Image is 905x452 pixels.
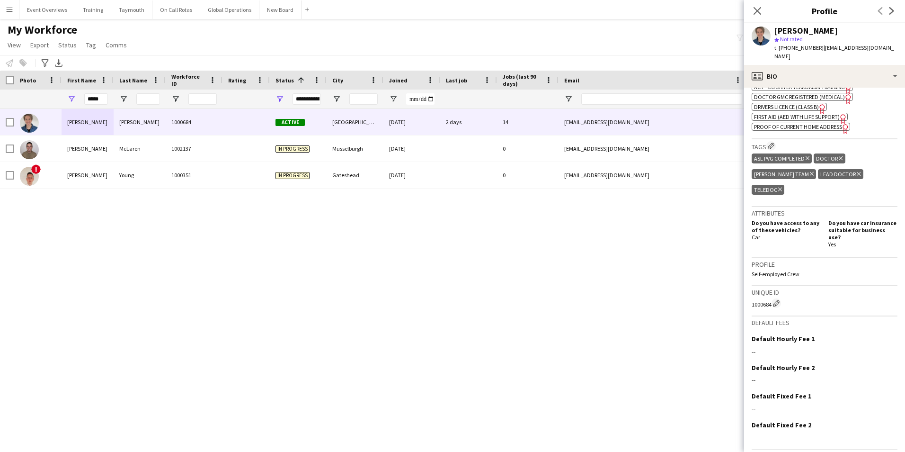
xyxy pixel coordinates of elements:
[752,363,815,372] h3: Default Hourly Fee 2
[581,93,742,105] input: Email Filter Input
[752,154,812,163] div: ASL PVG Completed
[259,0,302,19] button: New Board
[8,41,21,49] span: View
[818,169,863,179] div: Lead Doctor
[275,119,305,126] span: Active
[752,288,897,297] h3: Unique ID
[114,136,166,162] div: McLaren
[327,109,383,135] div: [GEOGRAPHIC_DATA]
[119,77,147,84] span: Last Name
[752,185,784,195] div: TeleDoc
[564,77,579,84] span: Email
[752,169,816,179] div: [PERSON_NAME] Team
[497,136,559,162] div: 0
[744,65,905,88] div: Bio
[754,93,845,100] span: Doctor GMC Registered (Medical)
[774,44,894,60] span: | [EMAIL_ADDRESS][DOMAIN_NAME]
[752,219,821,234] h5: Do you have access to any of these vehicles?
[82,39,100,51] a: Tag
[84,93,108,105] input: First Name Filter Input
[20,167,39,186] img: Aidan Young
[166,136,222,162] div: 1002137
[228,77,246,84] span: Rating
[171,73,205,87] span: Workforce ID
[774,27,838,35] div: [PERSON_NAME]
[332,77,343,84] span: City
[275,172,310,179] span: In progress
[406,93,435,105] input: Joined Filter Input
[559,162,748,188] div: [EMAIL_ADDRESS][DOMAIN_NAME]
[752,141,897,151] h3: Tags
[752,318,897,327] h3: Default fees
[19,0,75,19] button: Event Overviews
[171,95,180,103] button: Open Filter Menu
[497,162,559,188] div: 0
[111,0,152,19] button: Taymouth
[814,154,845,163] div: Doctor
[754,123,842,130] span: Proof of Current Home Address
[62,162,114,188] div: [PERSON_NAME]
[446,77,467,84] span: Last job
[188,93,217,105] input: Workforce ID Filter Input
[752,271,897,278] p: Self-employed Crew
[752,209,897,217] h3: Attributes
[75,0,111,19] button: Training
[383,162,440,188] div: [DATE]
[58,41,77,49] span: Status
[275,95,284,103] button: Open Filter Menu
[754,113,840,120] span: First Aid (AED with life support)
[389,95,398,103] button: Open Filter Menu
[752,376,897,384] div: --
[327,136,383,162] div: Musselburgh
[53,57,64,69] app-action-btn: Export XLSX
[559,136,748,162] div: [EMAIL_ADDRESS][DOMAIN_NAME]
[200,0,259,19] button: Global Operations
[754,103,819,110] span: Drivers Licence (Class B)
[752,433,897,442] div: --
[754,83,845,90] span: ACT - Counter Terrorism Training
[62,109,114,135] div: [PERSON_NAME]
[166,162,222,188] div: 1000351
[752,260,897,269] h3: Profile
[102,39,131,51] a: Comms
[327,162,383,188] div: Gateshead
[752,392,811,400] h3: Default Fixed Fee 1
[31,164,41,174] span: !
[497,109,559,135] div: 14
[752,404,897,413] div: --
[828,241,836,248] span: Yes
[780,36,803,43] span: Not rated
[275,77,294,84] span: Status
[30,41,49,49] span: Export
[4,39,25,51] a: View
[383,136,440,162] div: [DATE]
[828,219,897,241] h5: Do you have car insurance suitable for business use?
[86,41,96,49] span: Tag
[152,0,200,19] button: On Call Rotas
[166,109,222,135] div: 1000684
[744,5,905,17] h3: Profile
[106,41,127,49] span: Comms
[440,109,497,135] div: 2 days
[39,57,51,69] app-action-btn: Advanced filters
[752,421,811,429] h3: Default Fixed Fee 2
[136,93,160,105] input: Last Name Filter Input
[114,162,166,188] div: Young
[27,39,53,51] a: Export
[752,347,897,356] div: --
[559,109,748,135] div: [EMAIL_ADDRESS][DOMAIN_NAME]
[564,95,573,103] button: Open Filter Menu
[275,145,310,153] span: In progress
[20,114,39,133] img: Aidan McIvor
[349,93,378,105] input: City Filter Input
[752,298,897,308] div: 1000684
[20,77,36,84] span: Photo
[383,109,440,135] div: [DATE]
[752,234,760,241] span: Car
[114,109,166,135] div: [PERSON_NAME]
[119,95,128,103] button: Open Filter Menu
[774,44,824,51] span: t. [PHONE_NUMBER]
[67,95,76,103] button: Open Filter Menu
[54,39,80,51] a: Status
[503,73,541,87] span: Jobs (last 90 days)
